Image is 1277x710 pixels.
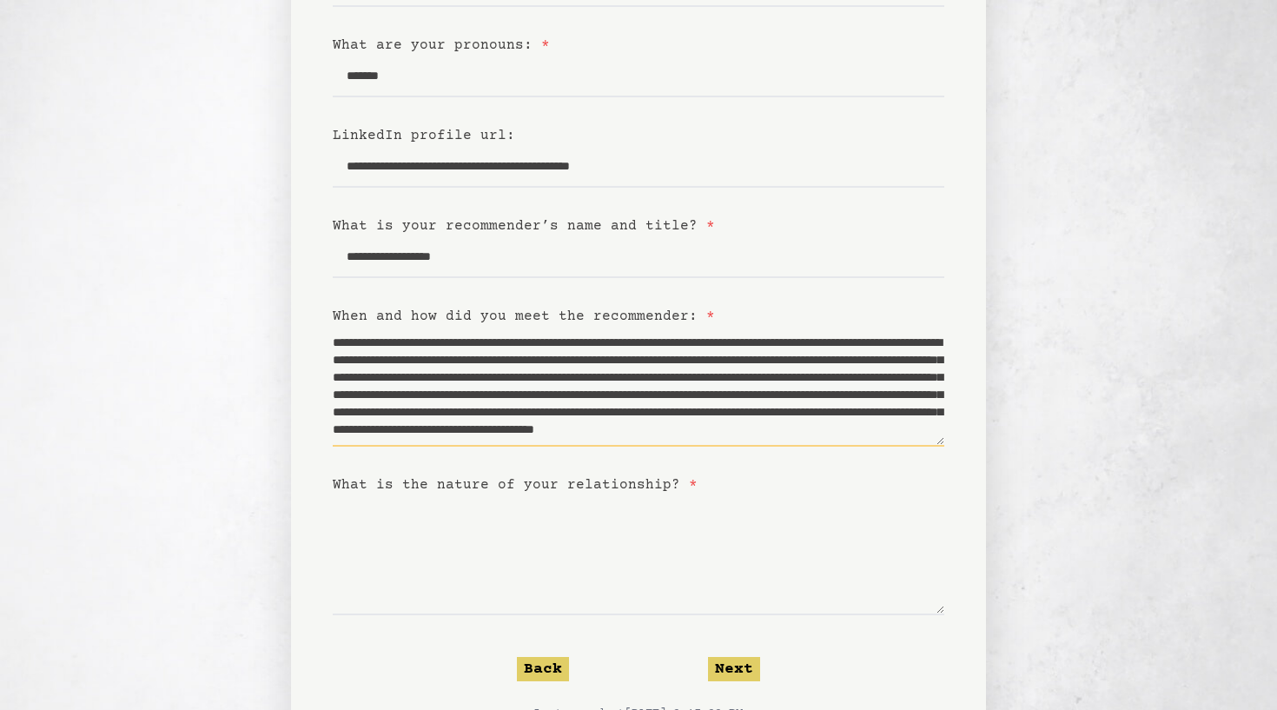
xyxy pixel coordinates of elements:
label: LinkedIn profile url: [333,128,515,143]
label: What are your pronouns: [333,37,550,53]
label: What is the nature of your relationship? [333,477,698,493]
button: Next [708,657,760,681]
label: When and how did you meet the recommender: [333,309,715,324]
button: Back [517,657,569,681]
label: What is your recommender’s name and title? [333,218,715,234]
